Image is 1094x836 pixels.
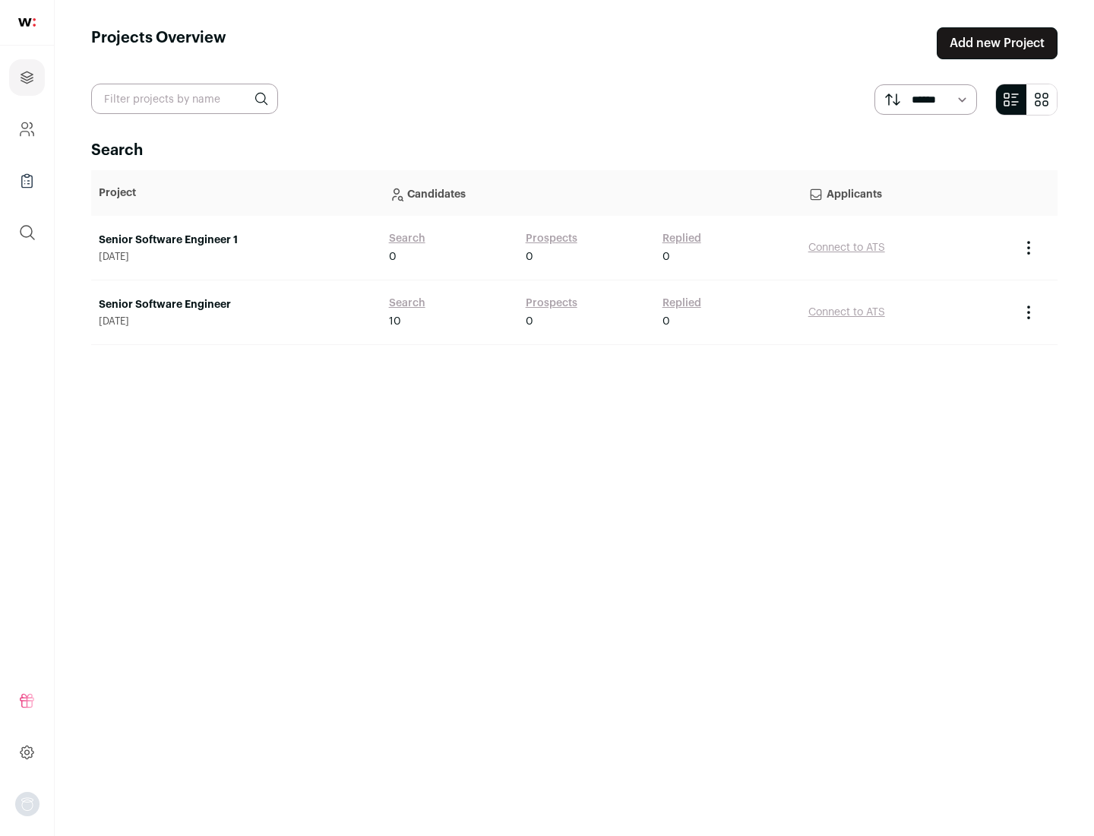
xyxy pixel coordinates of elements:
[389,249,397,264] span: 0
[662,296,701,311] a: Replied
[526,296,577,311] a: Prospects
[91,84,278,114] input: Filter projects by name
[9,163,45,199] a: Company Lists
[662,314,670,329] span: 0
[99,185,374,201] p: Project
[389,314,401,329] span: 10
[9,59,45,96] a: Projects
[99,297,374,312] a: Senior Software Engineer
[526,249,533,264] span: 0
[15,792,40,816] img: nopic.png
[526,314,533,329] span: 0
[91,27,226,59] h1: Projects Overview
[9,111,45,147] a: Company and ATS Settings
[808,242,885,253] a: Connect to ATS
[99,233,374,248] a: Senior Software Engineer 1
[389,178,793,208] p: Candidates
[526,231,577,246] a: Prospects
[808,307,885,318] a: Connect to ATS
[662,231,701,246] a: Replied
[99,315,374,328] span: [DATE]
[662,249,670,264] span: 0
[1020,239,1038,257] button: Project Actions
[99,251,374,263] span: [DATE]
[1020,303,1038,321] button: Project Actions
[937,27,1058,59] a: Add new Project
[389,231,425,246] a: Search
[15,792,40,816] button: Open dropdown
[91,140,1058,161] h2: Search
[808,178,1004,208] p: Applicants
[389,296,425,311] a: Search
[18,18,36,27] img: wellfound-shorthand-0d5821cbd27db2630d0214b213865d53afaa358527fdda9d0ea32b1df1b89c2c.svg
